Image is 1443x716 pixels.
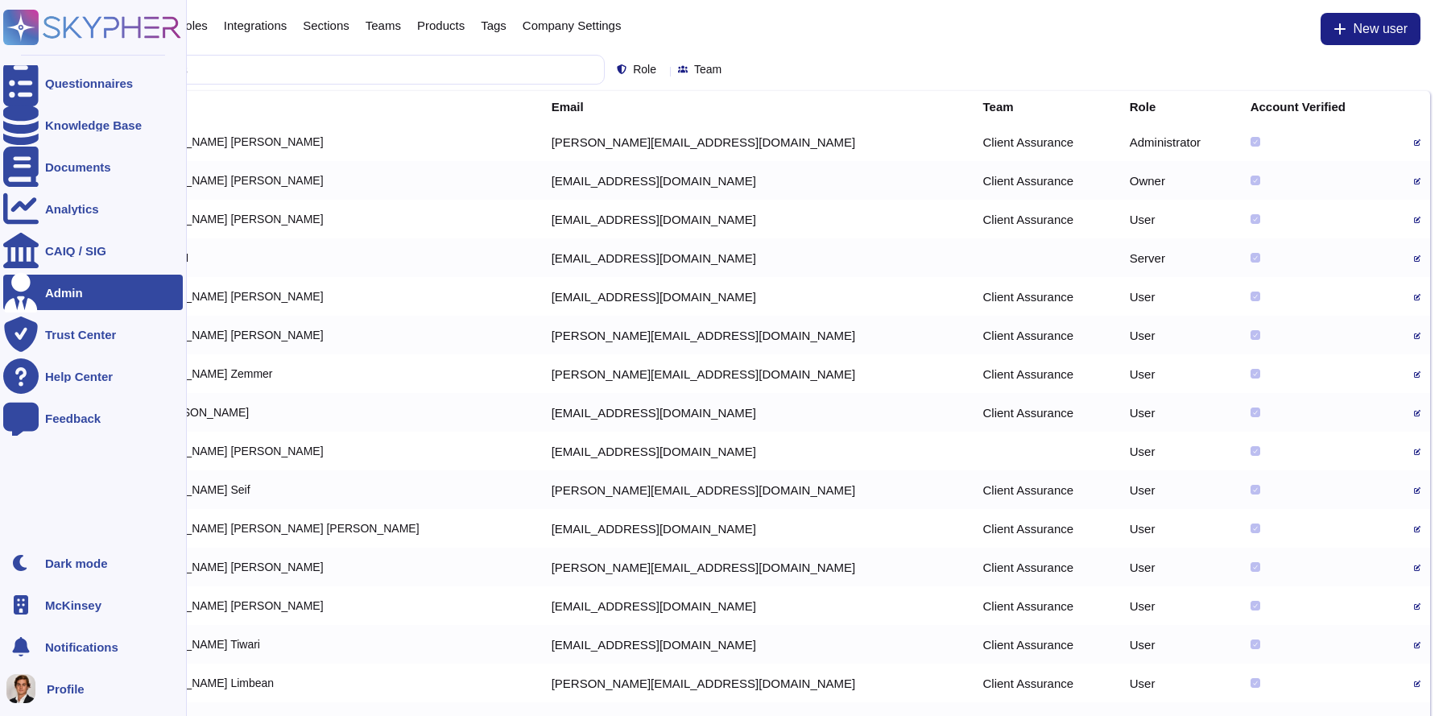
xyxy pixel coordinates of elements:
[134,175,323,186] span: [PERSON_NAME] [PERSON_NAME]
[3,149,183,184] a: Documents
[47,683,85,695] span: Profile
[45,119,142,131] div: Knowledge Base
[974,625,1120,664] td: Client Assurance
[1120,548,1241,586] td: User
[974,200,1120,238] td: Client Assurance
[45,641,118,653] span: Notifications
[3,65,183,101] a: Questionnaires
[45,412,101,424] div: Feedback
[1120,200,1241,238] td: User
[134,484,250,495] span: [PERSON_NAME] Seif
[134,368,272,379] span: [PERSON_NAME] Zemmer
[1120,625,1241,664] td: User
[974,586,1120,625] td: Client Assurance
[542,161,974,200] td: [EMAIL_ADDRESS][DOMAIN_NAME]
[1120,664,1241,702] td: User
[974,122,1120,161] td: Client Assurance
[6,674,35,703] img: user
[542,432,974,470] td: [EMAIL_ADDRESS][DOMAIN_NAME]
[694,64,721,75] span: Team
[542,586,974,625] td: [EMAIL_ADDRESS][DOMAIN_NAME]
[134,677,274,689] span: [PERSON_NAME] Limbean
[134,600,323,611] span: [PERSON_NAME] [PERSON_NAME]
[3,317,183,352] a: Trust Center
[542,470,974,509] td: [PERSON_NAME][EMAIL_ADDRESS][DOMAIN_NAME]
[542,122,974,161] td: [PERSON_NAME][EMAIL_ADDRESS][DOMAIN_NAME]
[542,548,974,586] td: [PERSON_NAME][EMAIL_ADDRESS][DOMAIN_NAME]
[542,238,974,277] td: [EMAIL_ADDRESS][DOMAIN_NAME]
[1120,238,1241,277] td: Server
[45,557,108,569] div: Dark mode
[542,664,974,702] td: [PERSON_NAME][EMAIL_ADDRESS][DOMAIN_NAME]
[3,358,183,394] a: Help Center
[3,233,183,268] a: CAIQ / SIG
[134,639,260,650] span: [PERSON_NAME] Tiwari
[974,470,1120,509] td: Client Assurance
[1120,277,1241,316] td: User
[523,19,622,31] span: Company Settings
[45,329,116,341] div: Trust Center
[45,287,83,299] div: Admin
[64,56,604,84] input: Search by keywords
[1120,586,1241,625] td: User
[45,77,133,89] div: Questionnaires
[176,19,207,31] span: Roles
[542,625,974,664] td: [EMAIL_ADDRESS][DOMAIN_NAME]
[134,407,249,418] span: Yidi [PERSON_NAME]
[45,370,113,383] div: Help Center
[1120,393,1241,432] td: User
[542,393,974,432] td: [EMAIL_ADDRESS][DOMAIN_NAME]
[974,393,1120,432] td: Client Assurance
[303,19,349,31] span: Sections
[134,523,419,534] span: [PERSON_NAME] [PERSON_NAME] [PERSON_NAME]
[1120,509,1241,548] td: User
[366,19,401,31] span: Teams
[224,19,287,31] span: Integrations
[974,354,1120,393] td: Client Assurance
[974,161,1120,200] td: Client Assurance
[134,561,323,573] span: [PERSON_NAME] [PERSON_NAME]
[542,509,974,548] td: [EMAIL_ADDRESS][DOMAIN_NAME]
[3,191,183,226] a: Analytics
[3,107,183,143] a: Knowledge Base
[134,136,323,147] span: [PERSON_NAME] [PERSON_NAME]
[1120,432,1241,470] td: User
[974,664,1120,702] td: Client Assurance
[417,19,465,31] span: Products
[974,316,1120,354] td: Client Assurance
[1120,316,1241,354] td: User
[974,548,1120,586] td: Client Assurance
[974,277,1120,316] td: Client Assurance
[45,203,99,215] div: Analytics
[3,671,47,706] button: user
[3,275,183,310] a: Admin
[1120,161,1241,200] td: Owner
[1120,470,1241,509] td: User
[134,291,323,302] span: [PERSON_NAME] [PERSON_NAME]
[1120,354,1241,393] td: User
[45,161,111,173] div: Documents
[3,400,183,436] a: Feedback
[134,445,323,457] span: [PERSON_NAME] [PERSON_NAME]
[542,277,974,316] td: [EMAIL_ADDRESS][DOMAIN_NAME]
[1120,122,1241,161] td: Administrator
[1353,23,1408,35] span: New user
[1321,13,1420,45] button: New user
[542,354,974,393] td: [PERSON_NAME][EMAIL_ADDRESS][DOMAIN_NAME]
[134,329,323,341] span: [PERSON_NAME] [PERSON_NAME]
[542,200,974,238] td: [EMAIL_ADDRESS][DOMAIN_NAME]
[974,509,1120,548] td: Client Assurance
[45,599,101,611] span: McKinsey
[134,213,323,225] span: [PERSON_NAME] [PERSON_NAME]
[481,19,506,31] span: Tags
[633,64,656,75] span: Role
[45,245,106,257] div: CAIQ / SIG
[542,316,974,354] td: [PERSON_NAME][EMAIL_ADDRESS][DOMAIN_NAME]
